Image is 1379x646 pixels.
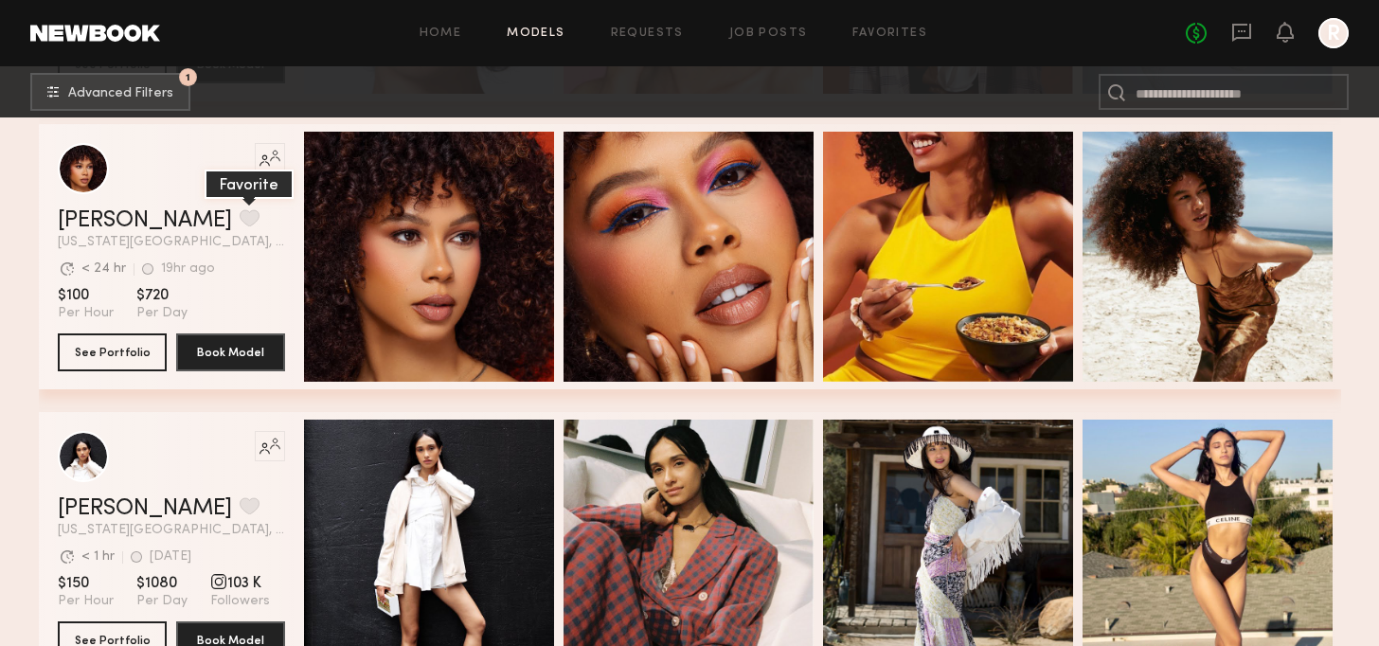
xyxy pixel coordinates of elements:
span: [US_STATE][GEOGRAPHIC_DATA], [GEOGRAPHIC_DATA] [58,236,285,249]
span: $1080 [136,574,188,593]
div: 19hr ago [161,262,215,276]
div: < 1 hr [81,550,115,564]
span: Per Hour [58,593,114,610]
a: Job Posts [729,27,808,40]
a: Models [507,27,564,40]
button: See Portfolio [58,333,167,371]
span: Per Day [136,593,188,610]
span: 103 K [210,574,270,593]
a: Requests [611,27,684,40]
span: Per Hour [58,305,114,322]
div: [DATE] [150,550,191,564]
span: $720 [136,286,188,305]
span: [US_STATE][GEOGRAPHIC_DATA], [GEOGRAPHIC_DATA] [58,524,285,537]
a: Favorites [852,27,927,40]
span: $150 [58,574,114,593]
span: Advanced Filters [68,87,173,100]
span: Followers [210,593,270,610]
a: [PERSON_NAME] [58,209,232,232]
span: Per Day [136,305,188,322]
button: 1Advanced Filters [30,73,190,111]
span: $100 [58,286,114,305]
a: R [1318,18,1349,48]
a: Home [420,27,462,40]
a: [PERSON_NAME] [58,497,232,520]
span: 1 [186,73,190,81]
button: Book Model [176,333,285,371]
div: < 24 hr [81,262,126,276]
